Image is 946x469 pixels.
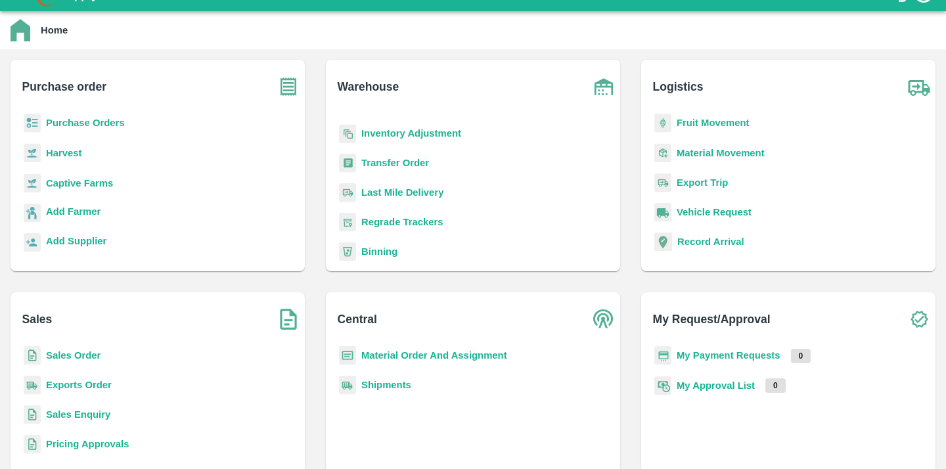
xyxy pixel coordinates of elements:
a: Add Supplier [46,234,106,252]
a: Sales Order [46,350,101,361]
a: My Approval List [677,380,755,391]
a: Inventory Adjustment [361,128,461,139]
b: Logistics [653,78,704,96]
p: 0 [791,349,811,363]
a: Sales Enquiry [46,409,110,420]
a: Vehicle Request [677,207,752,217]
img: central [587,303,620,336]
a: Add Farmer [46,204,101,222]
img: whTracker [339,213,356,232]
a: Purchase Orders [46,118,125,128]
img: warehouse [587,70,620,103]
img: purchase [272,70,305,103]
a: Record Arrival [677,236,744,247]
a: Transfer Order [361,158,429,168]
b: Sales [22,310,53,328]
img: approval [654,376,671,395]
img: truck [903,70,935,103]
img: check [903,303,935,336]
img: centralMaterial [339,346,356,365]
b: My Request/Approval [653,310,771,328]
img: sales [24,435,41,454]
b: Purchase order [22,78,106,96]
img: shipments [24,376,41,395]
a: Shipments [361,380,411,390]
img: vehicle [654,203,671,222]
p: 0 [765,378,786,393]
img: delivery [339,183,356,202]
img: material [654,143,671,163]
img: recordArrival [654,233,672,251]
img: farmer [24,204,41,223]
a: Pricing Approvals [46,439,129,449]
a: Last Mile Delivery [361,187,443,198]
img: supplier [24,233,41,252]
a: Export Trip [677,177,728,188]
a: Regrade Trackers [361,217,443,227]
a: Fruit Movement [677,118,750,128]
img: whTransfer [339,154,356,173]
img: fruit [654,114,671,133]
a: Captive Farms [46,178,113,189]
a: Exports Order [46,380,112,390]
a: Material Order And Assignment [361,350,507,361]
b: Warehouse [338,78,399,96]
a: Material Movement [677,148,765,158]
a: Binning [361,246,397,257]
img: delivery [654,173,671,192]
b: Add Supplier [46,236,106,246]
b: Home [41,25,68,35]
img: bin [339,242,356,261]
img: reciept [24,114,41,133]
a: Harvest [46,148,81,158]
b: Add Farmer [46,206,101,217]
img: sales [24,346,41,365]
img: soSales [272,303,305,336]
img: sales [24,405,41,424]
img: home [11,19,30,41]
img: harvest [24,173,41,193]
a: My Payment Requests [677,350,780,361]
b: Central [338,310,377,328]
img: payment [654,346,671,365]
img: shipments [339,376,356,395]
img: harvest [24,143,41,163]
img: inventory [339,124,356,143]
